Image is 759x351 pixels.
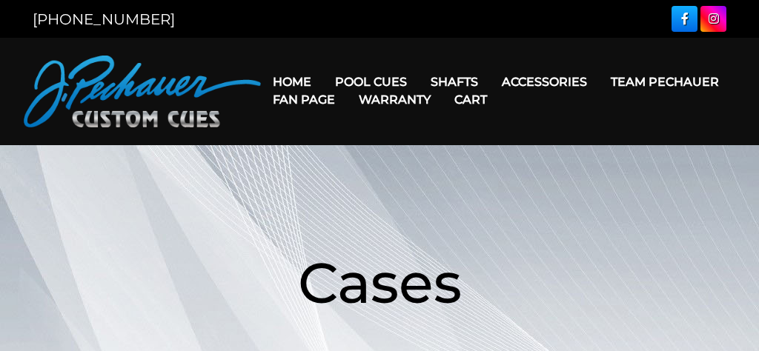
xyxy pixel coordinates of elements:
[323,63,419,101] a: Pool Cues
[599,63,731,101] a: Team Pechauer
[419,63,490,101] a: Shafts
[490,63,599,101] a: Accessories
[261,63,323,101] a: Home
[443,81,499,118] a: Cart
[261,81,347,118] a: Fan Page
[298,248,462,317] span: Cases
[33,10,175,28] a: [PHONE_NUMBER]
[347,81,443,118] a: Warranty
[24,56,261,127] img: Pechauer Custom Cues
